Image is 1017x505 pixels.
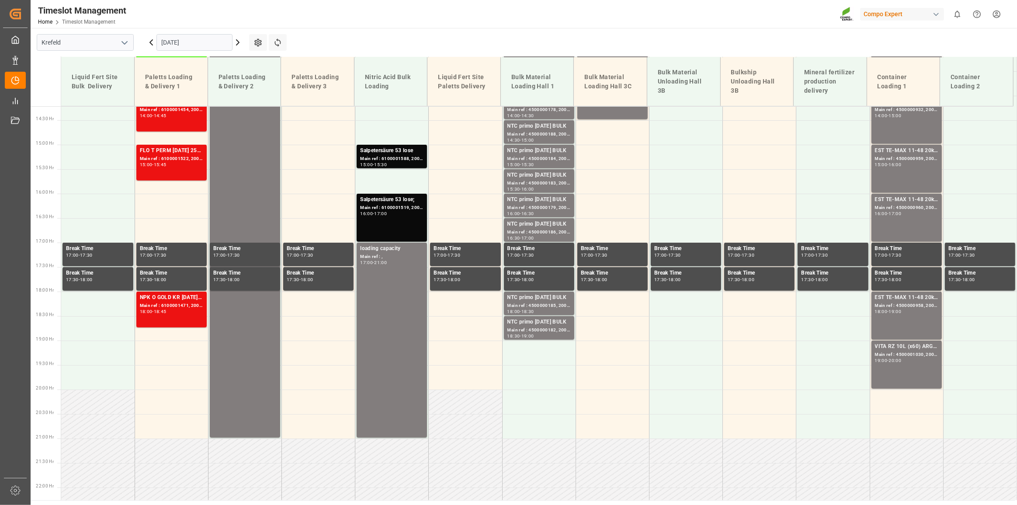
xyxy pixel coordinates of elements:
[142,69,201,94] div: Paletts Loading & Delivery 1
[66,269,130,278] div: Break Time
[728,278,740,282] div: 17:30
[875,155,938,163] div: Main ref : 4500000959, 2000000379
[360,146,423,155] div: Salpetersäure 53 lose
[434,269,497,278] div: Break Time
[140,244,203,253] div: Break Time
[36,435,54,439] span: 21:00 Hr
[360,212,373,216] div: 16:00
[213,244,277,253] div: Break Time
[875,342,938,351] div: VITA RZ 10L (x60) ARG MTO
[887,359,889,362] div: -
[728,269,791,278] div: Break Time
[875,269,938,278] div: Break Time
[507,334,520,338] div: 18:30
[37,34,134,51] input: Type to search/select
[507,195,571,204] div: NTC primo [DATE] BULK
[815,253,828,257] div: 17:30
[507,269,571,278] div: Break Time
[815,278,828,282] div: 18:00
[507,106,571,114] div: Main ref : 4500000178, 2000000017
[36,337,54,341] span: 19:00 Hr
[507,327,571,334] div: Main ref : 4500000182, 2000000017
[595,278,607,282] div: 18:00
[226,278,227,282] div: -
[299,253,301,257] div: -
[507,293,571,302] div: NTC primo [DATE] BULK
[520,236,521,240] div: -
[140,253,153,257] div: 17:00
[654,269,718,278] div: Break Time
[581,269,644,278] div: Break Time
[446,278,448,282] div: -
[875,244,938,253] div: Break Time
[728,244,791,253] div: Break Time
[520,212,521,216] div: -
[140,278,153,282] div: 17:30
[668,278,681,282] div: 18:00
[520,138,521,142] div: -
[740,253,742,257] div: -
[213,253,226,257] div: 17:00
[740,278,742,282] div: -
[507,310,520,313] div: 18:00
[875,302,938,310] div: Main ref : 4500000958, 2000000379
[80,253,93,257] div: 17:30
[213,278,226,282] div: 17:30
[947,69,1006,94] div: Container Loading 2
[288,69,347,94] div: Paletts Loading & Delivery 3
[801,269,864,278] div: Break Time
[152,253,153,257] div: -
[520,310,521,313] div: -
[742,253,754,257] div: 17:30
[140,302,203,310] div: Main ref : 6100001471, 2000001273
[446,253,448,257] div: -
[507,131,571,138] div: Main ref : 4500000188, 2000000017
[140,114,153,118] div: 14:00
[227,278,240,282] div: 18:00
[507,146,571,155] div: NTC primo [DATE] BULK
[875,359,888,362] div: 19:00
[860,8,944,21] div: Compo Expert
[801,64,860,99] div: Mineral fertilizer production delivery
[521,278,534,282] div: 18:00
[668,253,681,257] div: 17:30
[140,310,153,313] div: 18:00
[875,146,938,155] div: EST TE-MAX 11-48 20kg (x45) ES, PT MTO
[875,212,888,216] div: 16:00
[507,114,520,118] div: 14:00
[801,253,814,257] div: 17:00
[507,220,571,229] div: NTC primo [DATE] BULK
[507,180,571,187] div: Main ref : 4500000183, 2000000017
[887,310,889,313] div: -
[156,34,233,51] input: DD.MM.YYYY
[36,410,54,415] span: 20:30 Hr
[961,278,962,282] div: -
[373,261,374,265] div: -
[875,106,938,114] div: Main ref : 4500000932, 2000000976
[654,253,667,257] div: 17:00
[374,212,387,216] div: 17:00
[373,163,374,167] div: -
[373,212,374,216] div: -
[521,114,534,118] div: 14:30
[507,253,520,257] div: 17:00
[227,253,240,257] div: 17:30
[875,204,938,212] div: Main ref : 4500000960, 2000000379
[36,288,54,293] span: 18:00 Hr
[814,278,815,282] div: -
[36,484,54,488] span: 22:00 Hr
[889,359,902,362] div: 20:00
[507,122,571,131] div: NTC primo [DATE] BULK
[521,187,534,191] div: 16:00
[507,278,520,282] div: 17:30
[360,163,373,167] div: 15:00
[875,253,888,257] div: 17:00
[140,146,203,155] div: FLO T PERM [DATE] 25kg (x40) INT;FLO T NK 14-0-19 25kg (x40) INT;TPL N 12-4-6 25kg (x40) D,A,CH;N...
[840,7,854,22] img: Screenshot%202023-09-29%20at%2010.02.21.png_1712312052.png
[36,459,54,464] span: 21:30 Hr
[80,278,93,282] div: 18:00
[36,214,54,219] span: 16:30 Hr
[140,163,153,167] div: 15:00
[360,253,423,261] div: Main ref : ,
[654,244,718,253] div: Break Time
